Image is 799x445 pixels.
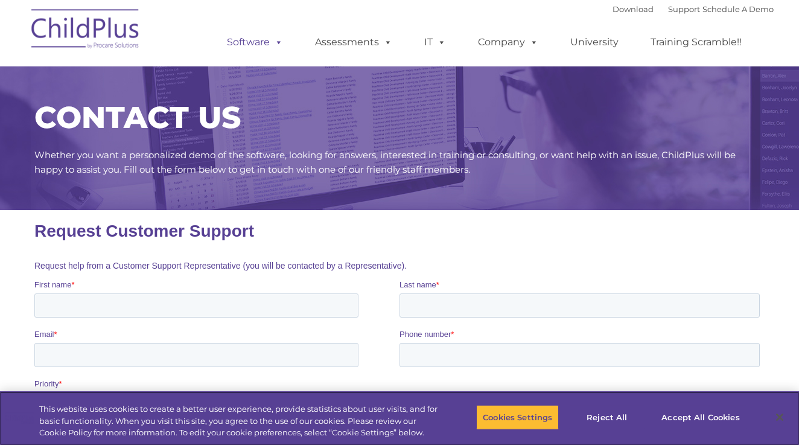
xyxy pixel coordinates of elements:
span: Last name [365,70,402,79]
span: Whether you want a personalized demo of the software, looking for answers, interested in training... [34,149,736,175]
a: IT [412,30,458,54]
img: ChildPlus by Procare Solutions [25,1,146,61]
div: This website uses cookies to create a better user experience, provide statistics about user visit... [39,403,439,439]
button: Close [766,404,793,431]
a: Company [466,30,550,54]
button: Accept All Cookies [655,405,746,430]
span: CONTACT US [34,99,241,136]
a: Assessments [303,30,404,54]
a: Support [668,4,700,14]
a: Training Scramble!! [638,30,754,54]
span: Phone number [365,120,416,129]
a: Software [215,30,295,54]
button: Cookies Settings [476,405,559,430]
a: Download [613,4,654,14]
font: | [613,4,774,14]
a: Schedule A Demo [702,4,774,14]
a: University [558,30,631,54]
button: Reject All [569,405,645,430]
